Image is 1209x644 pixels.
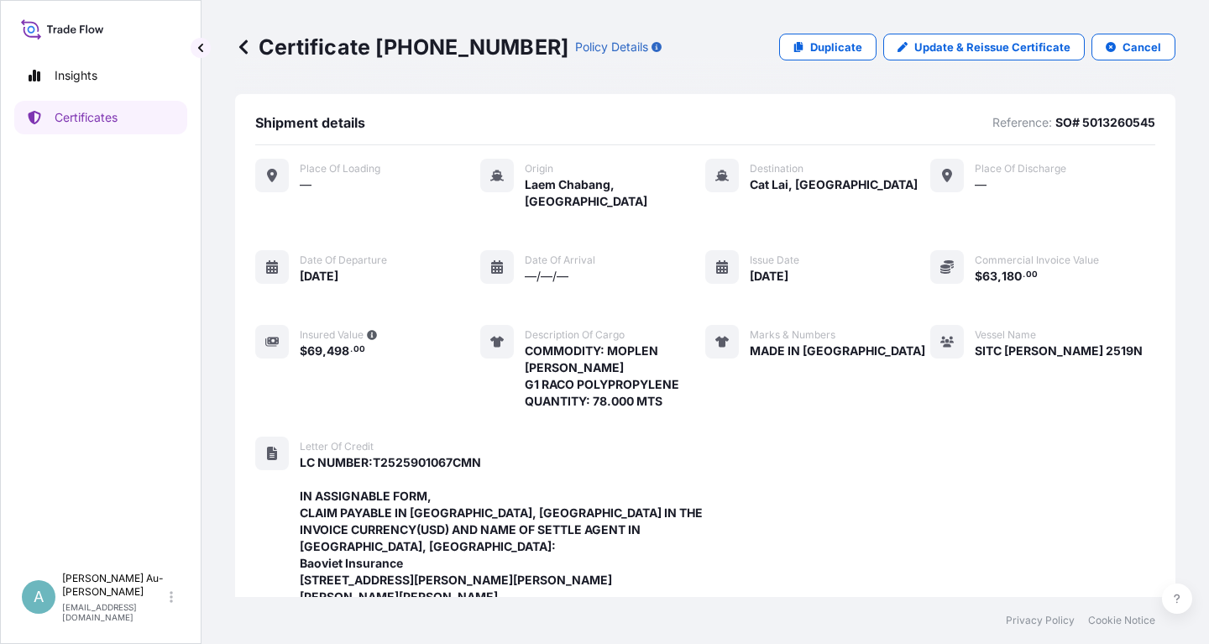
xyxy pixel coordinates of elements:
[55,67,97,84] p: Insights
[975,270,982,282] span: $
[975,343,1143,359] span: SITC [PERSON_NAME] 2519N
[1088,614,1155,627] a: Cookie Notice
[750,328,835,342] span: Marks & Numbers
[750,343,925,359] span: MADE IN [GEOGRAPHIC_DATA]
[750,176,918,193] span: Cat Lai, [GEOGRAPHIC_DATA]
[350,347,353,353] span: .
[1123,39,1161,55] p: Cancel
[300,328,364,342] span: Insured Value
[300,440,374,453] span: Letter of Credit
[300,162,380,175] span: Place of Loading
[14,59,187,92] a: Insights
[779,34,877,60] a: Duplicate
[975,254,1099,267] span: Commercial Invoice Value
[14,101,187,134] a: Certificates
[975,176,987,193] span: —
[300,176,311,193] span: —
[1006,614,1075,627] a: Privacy Policy
[62,572,166,599] p: [PERSON_NAME] Au-[PERSON_NAME]
[750,162,803,175] span: Destination
[1091,34,1175,60] button: Cancel
[255,114,365,131] span: Shipment details
[327,345,349,357] span: 498
[1023,272,1025,278] span: .
[1002,270,1022,282] span: 180
[1026,272,1038,278] span: 00
[914,39,1070,55] p: Update & Reissue Certificate
[322,345,327,357] span: ,
[525,162,553,175] span: Origin
[525,268,568,285] span: —/—/—
[55,109,118,126] p: Certificates
[525,343,705,410] span: COMMODITY: MOPLEN [PERSON_NAME] G1 RACO POLYPROPYLENE QUANTITY: 78.000 MTS
[975,162,1066,175] span: Place of discharge
[353,347,365,353] span: 00
[997,270,1002,282] span: ,
[810,39,862,55] p: Duplicate
[34,589,44,605] span: A
[525,176,705,210] span: Laem Chabang, [GEOGRAPHIC_DATA]
[235,34,568,60] p: Certificate [PHONE_NUMBER]
[307,345,322,357] span: 69
[525,254,595,267] span: Date of arrival
[883,34,1085,60] a: Update & Reissue Certificate
[300,268,338,285] span: [DATE]
[62,602,166,622] p: [EMAIL_ADDRESS][DOMAIN_NAME]
[750,254,799,267] span: Issue Date
[525,328,625,342] span: Description of cargo
[575,39,648,55] p: Policy Details
[992,114,1052,131] p: Reference:
[300,345,307,357] span: $
[1055,114,1155,131] p: SO# 5013260545
[975,328,1036,342] span: Vessel Name
[300,254,387,267] span: Date of departure
[982,270,997,282] span: 63
[750,268,788,285] span: [DATE]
